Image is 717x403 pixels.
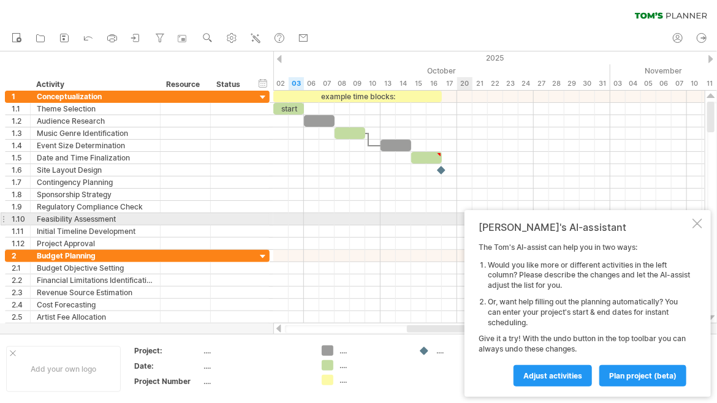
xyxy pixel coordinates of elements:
div: .... [436,345,503,356]
div: Project Approval [37,238,154,249]
div: Project Number [134,376,202,386]
div: Theme Selection [37,103,154,115]
div: Monday, 20 October 2025 [457,77,472,90]
div: 1.3 [12,127,30,139]
div: Activity [36,78,153,91]
div: Add your own logo [6,346,121,392]
div: Initial Timeline Development [37,225,154,237]
div: .... [204,345,307,356]
div: 1.11 [12,225,30,237]
span: plan project (beta) [609,371,677,380]
div: Tuesday, 4 November 2025 [626,77,641,90]
div: Date: [134,361,202,371]
div: 1.6 [12,164,30,176]
div: example time blocks: [273,91,442,102]
div: .... [204,361,307,371]
div: Monday, 13 October 2025 [381,77,396,90]
div: 1.12 [12,238,30,249]
div: Artist Fee Allocation [37,311,154,323]
div: Date and Time Finalization [37,152,154,164]
div: Tuesday, 21 October 2025 [472,77,488,90]
div: 1.2 [12,115,30,127]
div: Status [216,78,243,91]
div: 1.1 [12,103,30,115]
div: Monday, 6 October 2025 [304,77,319,90]
div: Wednesday, 8 October 2025 [335,77,350,90]
div: 2.4 [12,299,30,311]
div: 2.2 [12,274,30,286]
div: 1.10 [12,213,30,225]
div: The Tom's AI-assist can help you in two ways: Give it a try! With the undo button in the top tool... [479,243,690,386]
div: Wednesday, 22 October 2025 [488,77,503,90]
div: 2.3 [12,287,30,298]
div: Budget Objective Setting [37,262,154,274]
div: Site Layout Design [37,164,154,176]
div: Cost Forecasting [37,299,154,311]
div: Sponsorship Strategy [37,189,154,200]
div: Thursday, 16 October 2025 [427,77,442,90]
div: Thursday, 2 October 2025 [273,77,289,90]
div: Thursday, 30 October 2025 [580,77,595,90]
div: Friday, 17 October 2025 [442,77,457,90]
div: Resource [166,78,203,91]
div: 1.7 [12,176,30,188]
li: Or, want help filling out the planning automatically? You can enter your project's start & end da... [488,297,690,328]
div: 1.8 [12,189,30,200]
div: 2 [12,250,30,262]
div: Feasibility Assessment [37,213,154,225]
div: .... [340,360,406,371]
div: Wednesday, 29 October 2025 [564,77,580,90]
div: 1.5 [12,152,30,164]
div: 1.4 [12,140,30,151]
a: Adjust activities [514,365,592,386]
div: Monday, 10 November 2025 [687,77,702,90]
div: Regulatory Compliance Check [37,201,154,213]
div: start [273,103,304,115]
div: Tuesday, 28 October 2025 [549,77,564,90]
div: Financial Limitations Identification [37,274,154,286]
div: Thursday, 9 October 2025 [350,77,365,90]
div: Monday, 3 November 2025 [610,77,626,90]
div: Project: [134,345,202,356]
div: Friday, 24 October 2025 [518,77,534,90]
div: 2.5 [12,311,30,323]
div: Thursday, 23 October 2025 [503,77,518,90]
div: October 2025 [258,64,610,77]
li: Would you like more or different activities in the left column? Please describe the changes and l... [488,260,690,291]
div: Contingency Planning [37,176,154,188]
div: Tuesday, 14 October 2025 [396,77,411,90]
div: [PERSON_NAME]'s AI-assistant [479,221,690,233]
div: Conceptualization [37,91,154,102]
div: Audience Research [37,115,154,127]
div: Monday, 27 October 2025 [534,77,549,90]
div: Event Size Determination [37,140,154,151]
div: Thursday, 6 November 2025 [656,77,672,90]
div: Budget Planning [37,250,154,262]
div: Friday, 7 November 2025 [672,77,687,90]
span: Adjust activities [523,371,582,380]
div: Friday, 10 October 2025 [365,77,381,90]
a: plan project (beta) [599,365,686,386]
div: Revenue Source Estimation [37,287,154,298]
div: Wednesday, 5 November 2025 [641,77,656,90]
div: 1.9 [12,201,30,213]
div: Friday, 31 October 2025 [595,77,610,90]
div: Tuesday, 7 October 2025 [319,77,335,90]
div: .... [204,376,307,386]
div: Friday, 3 October 2025 [289,77,304,90]
div: .... [340,345,406,356]
div: .... [340,375,406,385]
div: 1 [12,91,30,102]
div: Wednesday, 15 October 2025 [411,77,427,90]
div: 2.1 [12,262,30,274]
div: Music Genre Identification [37,127,154,139]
